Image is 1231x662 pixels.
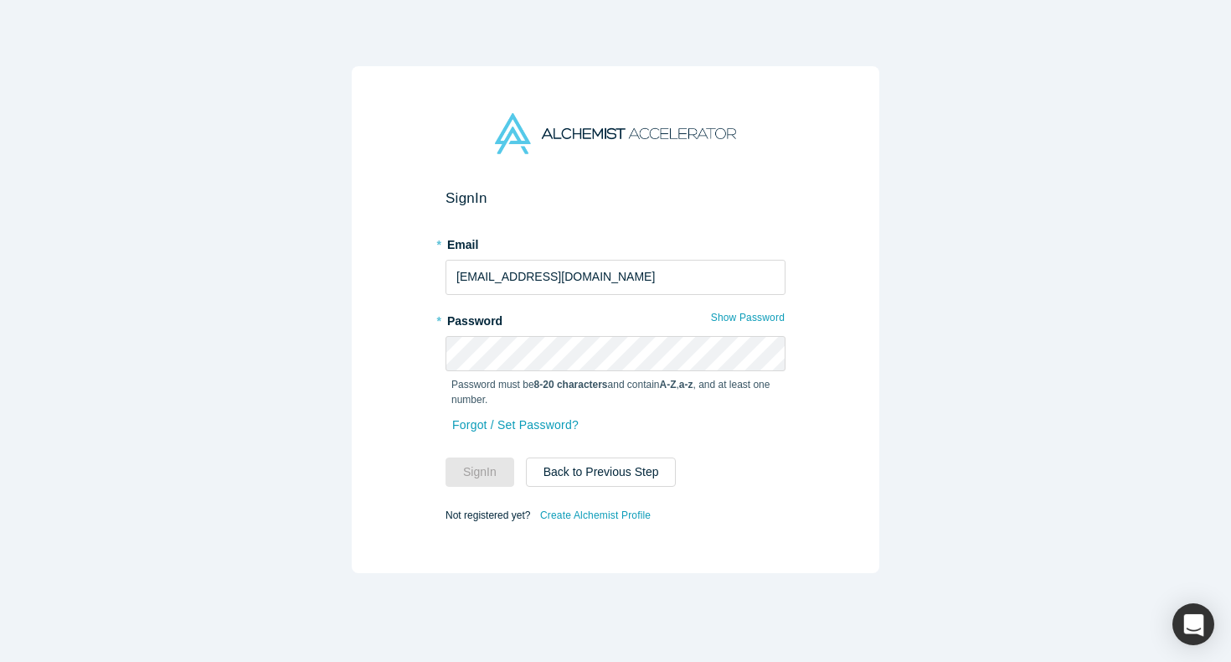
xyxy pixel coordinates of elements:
a: Forgot / Set Password? [451,411,579,440]
img: Alchemist Accelerator Logo [495,113,736,154]
h2: Sign In [446,189,785,207]
button: SignIn [446,458,514,487]
a: Create Alchemist Profile [539,504,652,526]
label: Password [446,307,785,330]
strong: A-Z [660,379,677,390]
label: Email [446,230,785,254]
button: Back to Previous Step [526,458,677,487]
button: Show Password [710,307,785,328]
strong: a-z [679,379,693,390]
span: Not registered yet? [446,509,530,520]
strong: 8-20 characters [534,379,608,390]
p: Password must be and contain , , and at least one number. [451,377,780,407]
